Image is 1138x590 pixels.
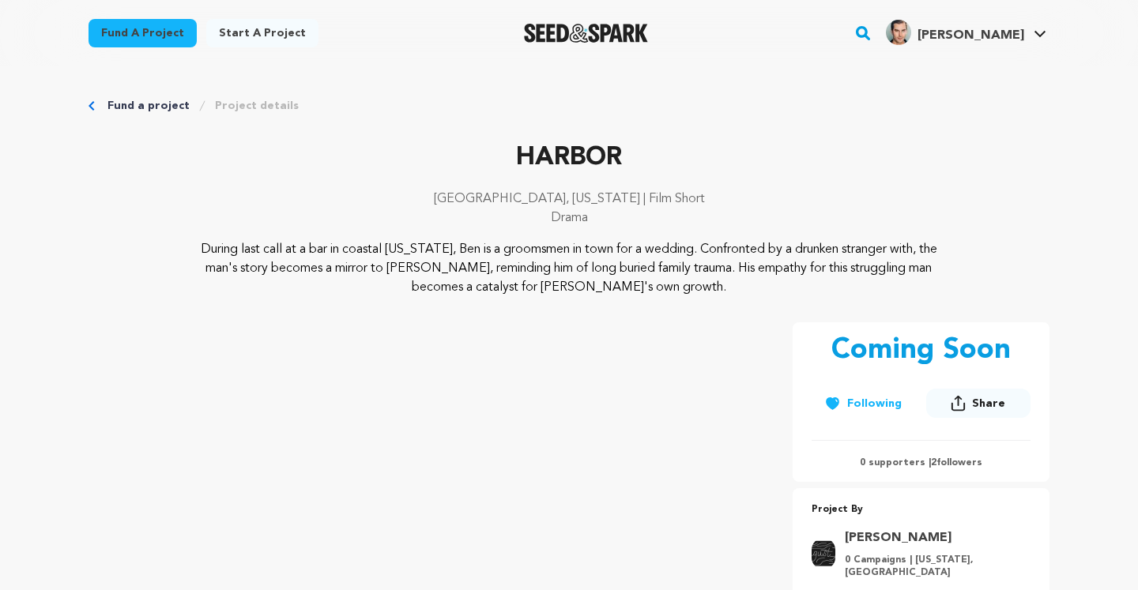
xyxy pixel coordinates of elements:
span: 2 [931,458,936,468]
p: During last call at a bar in coastal [US_STATE], Ben is a groomsmen in town for a wedding. Confro... [185,240,954,297]
p: Drama [89,209,1049,227]
p: Project By [812,501,1031,519]
p: 0 supporters | followers [812,457,1031,469]
a: Goto Ashley James profile [845,528,1021,547]
p: [GEOGRAPHIC_DATA], [US_STATE] | Film Short [89,190,1049,209]
img: 8dbd2024493b64cd.png [812,538,835,569]
p: 0 Campaigns | [US_STATE], [GEOGRAPHIC_DATA] [845,554,1021,579]
img: Seed&Spark Logo Dark Mode [524,24,648,43]
span: Share [926,389,1031,424]
button: Share [926,389,1031,418]
a: Project details [215,98,299,114]
p: HARBOR [89,139,1049,177]
span: [PERSON_NAME] [918,29,1024,42]
button: Following [812,389,914,418]
img: 84f53ad597df1fea.jpg [886,20,911,45]
span: Dan J.'s Profile [883,17,1049,50]
a: Seed&Spark Homepage [524,24,648,43]
a: Fund a project [89,19,197,47]
a: Start a project [206,19,318,47]
a: Dan J.'s Profile [883,17,1049,45]
div: Breadcrumb [89,98,1049,114]
a: Fund a project [107,98,190,114]
div: Dan J.'s Profile [886,20,1024,45]
span: Share [972,396,1005,411]
p: Coming Soon [831,335,1011,366]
